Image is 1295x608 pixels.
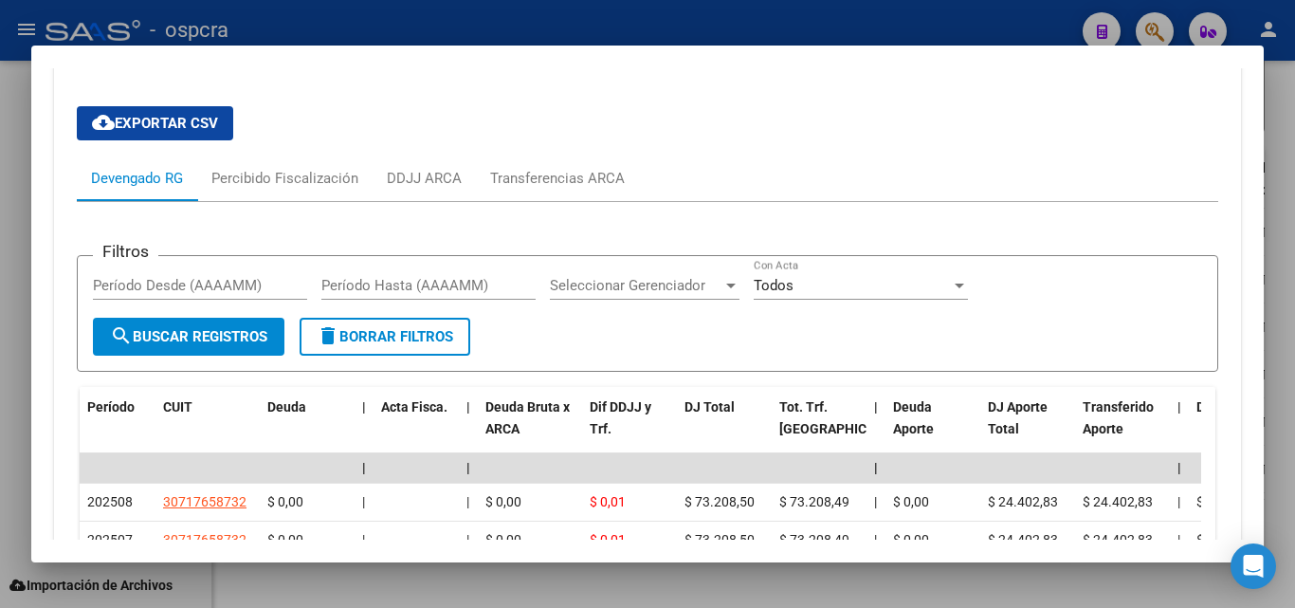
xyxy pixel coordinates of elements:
span: | [874,494,877,509]
span: Dif DDJJ y Trf. [590,399,651,436]
span: DJ Aporte Total [988,399,1048,436]
div: Devengado RG [91,168,183,189]
span: Transferido Aporte [1083,399,1154,436]
span: $ 73.208,50 [684,532,755,547]
span: DJ Total [684,399,735,415]
datatable-header-cell: DJ Aporte Total [980,387,1075,470]
span: Todos [754,277,793,294]
datatable-header-cell: | [1170,387,1189,470]
datatable-header-cell: Tot. Trf. Bruto [772,387,866,470]
datatable-header-cell: DJ Total [677,387,772,470]
datatable-header-cell: Deuda Bruta x ARCA [478,387,582,470]
span: $ 0,00 [267,532,303,547]
button: Borrar Filtros [300,318,470,356]
span: | [1177,494,1180,509]
datatable-header-cell: Transferido Aporte [1075,387,1170,470]
span: | [466,532,469,547]
div: Open Intercom Messenger [1231,544,1276,589]
span: Deuda Contr. [1196,399,1274,415]
span: $ 24.402,83 [1083,532,1153,547]
datatable-header-cell: | [459,387,478,470]
span: $ 0,00 [485,494,521,509]
span: $ 73.208,49 [779,532,849,547]
span: 202508 [87,494,133,509]
span: $ 0,00 [1196,532,1232,547]
span: Deuda [267,399,306,415]
span: | [362,399,366,415]
datatable-header-cell: Dif DDJJ y Trf. [582,387,677,470]
datatable-header-cell: Período [80,387,155,470]
span: 202507 [87,532,133,547]
span: Período [87,399,135,415]
span: $ 0,00 [893,494,929,509]
span: Exportar CSV [92,115,218,132]
datatable-header-cell: Deuda Contr. [1189,387,1284,470]
mat-icon: cloud_download [92,111,115,134]
span: $ 0,01 [590,494,626,509]
span: $ 73.208,50 [684,494,755,509]
button: Exportar CSV [77,106,233,140]
span: | [466,399,470,415]
span: $ 0,00 [893,532,929,547]
button: Buscar Registros [93,318,284,356]
datatable-header-cell: | [355,387,374,470]
datatable-header-cell: Acta Fisca. [374,387,459,470]
datatable-header-cell: Deuda [260,387,355,470]
span: $ 24.402,83 [988,532,1058,547]
mat-icon: search [110,324,133,347]
mat-icon: delete [317,324,339,347]
span: $ 0,01 [590,532,626,547]
span: | [1177,399,1181,415]
span: $ 24.402,83 [1083,494,1153,509]
span: Borrar Filtros [317,328,453,345]
span: | [1177,460,1181,475]
span: Acta Fisca. [381,399,447,415]
span: Deuda Aporte [893,399,934,436]
div: DDJJ ARCA [387,168,462,189]
span: | [874,460,878,475]
span: | [362,460,366,475]
span: $ 24.402,83 [988,494,1058,509]
span: | [874,399,878,415]
span: $ 73.208,49 [779,494,849,509]
div: Percibido Fiscalización [211,168,358,189]
span: | [362,494,365,509]
span: | [874,532,877,547]
datatable-header-cell: CUIT [155,387,260,470]
span: Buscar Registros [110,328,267,345]
span: | [362,532,365,547]
span: | [466,460,470,475]
span: 30717658732 [163,494,246,509]
datatable-header-cell: | [866,387,885,470]
span: $ 0,00 [485,532,521,547]
span: Tot. Trf. [GEOGRAPHIC_DATA] [779,399,908,436]
span: CUIT [163,399,192,415]
datatable-header-cell: Deuda Aporte [885,387,980,470]
span: | [466,494,469,509]
span: $ 0,00 [1196,494,1232,509]
span: 30717658732 [163,532,246,547]
div: Transferencias ARCA [490,168,625,189]
span: Seleccionar Gerenciador [550,277,722,294]
span: | [1177,532,1180,547]
span: $ 0,00 [267,494,303,509]
span: Deuda Bruta x ARCA [485,399,570,436]
h3: Filtros [93,241,158,262]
